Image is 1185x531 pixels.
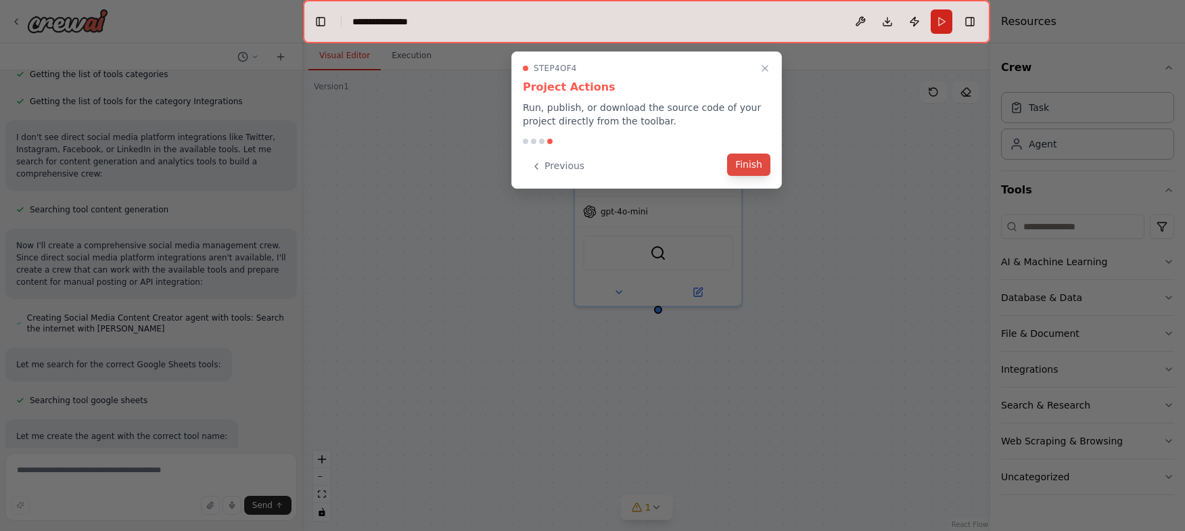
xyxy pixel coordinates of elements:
button: Previous [523,155,592,177]
button: Finish [727,154,770,176]
h3: Project Actions [523,79,770,95]
span: Step 4 of 4 [534,63,577,74]
button: Hide left sidebar [311,12,330,31]
button: Close walkthrough [757,60,773,76]
p: Run, publish, or download the source code of your project directly from the toolbar. [523,101,770,128]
